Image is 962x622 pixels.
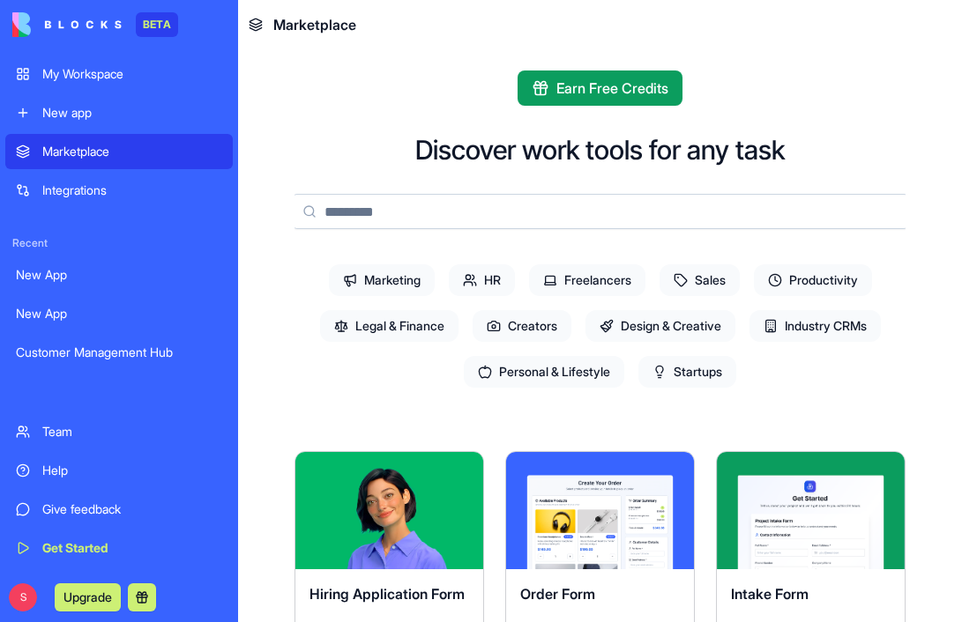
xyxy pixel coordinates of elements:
[309,585,465,603] span: Hiring Application Form
[5,335,233,370] a: Customer Management Hub
[42,539,222,557] div: Get Started
[12,12,122,37] img: logo
[520,585,595,603] span: Order Form
[415,134,785,166] h2: Discover work tools for any task
[660,264,740,296] span: Sales
[5,95,233,130] a: New app
[585,310,735,342] span: Design & Creative
[5,492,233,527] a: Give feedback
[55,588,121,605] a: Upgrade
[5,414,233,449] a: Team
[473,310,571,342] span: Creators
[449,264,515,296] span: HR
[638,356,736,388] span: Startups
[9,583,37,611] span: S
[731,585,809,603] span: Intake Form
[42,65,222,83] div: My Workspace
[16,305,222,322] div: New App
[42,143,222,160] div: Marketplace
[55,583,121,611] button: Upgrade
[464,356,624,388] span: Personal & Lifestyle
[5,257,233,292] a: New App
[518,70,682,106] button: Earn Free Credits
[136,12,178,37] div: BETA
[556,78,668,99] span: Earn Free Credits
[16,266,222,284] div: New App
[5,173,233,208] a: Integrations
[329,264,435,296] span: Marketing
[5,236,233,250] span: Recent
[5,453,233,488] a: Help
[42,104,222,122] div: New app
[5,134,233,169] a: Marketplace
[12,12,178,37] a: BETA
[42,181,222,199] div: Integrations
[754,264,872,296] span: Productivity
[42,423,222,441] div: Team
[42,462,222,479] div: Help
[5,296,233,331] a: New App
[529,264,645,296] span: Freelancers
[5,56,233,92] a: My Workspace
[273,14,356,35] span: Marketplace
[5,530,233,566] a: Get Started
[16,344,222,361] div: Customer Management Hub
[320,310,459,342] span: Legal & Finance
[42,500,222,518] div: Give feedback
[749,310,881,342] span: Industry CRMs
